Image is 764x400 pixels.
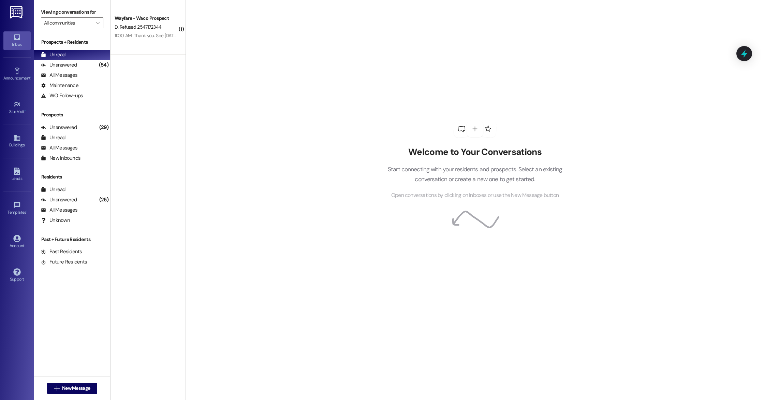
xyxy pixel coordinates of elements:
div: All Messages [41,206,77,214]
div: Prospects + Residents [34,39,110,46]
span: Open conversations by clicking on inboxes or use the New Message button [391,191,559,200]
div: Past + Future Residents [34,236,110,243]
input: All communities [44,17,92,28]
a: Site Visit • [3,99,31,117]
div: Wayfare - Waco Prospect [115,15,178,22]
span: New Message [62,385,90,392]
span: D. Refused 2547172344 [115,24,161,30]
div: All Messages [41,72,77,79]
div: Unanswered [41,196,77,203]
a: Leads [3,166,31,184]
div: Future Residents [41,258,87,266]
div: Unread [41,186,65,193]
div: (54) [97,60,110,70]
a: Buildings [3,132,31,151]
label: Viewing conversations for [41,7,103,17]
a: Account [3,233,31,251]
span: • [30,75,31,80]
div: WO Follow-ups [41,92,83,99]
span: • [26,209,27,214]
div: Maintenance [41,82,78,89]
a: Inbox [3,31,31,50]
div: Past Residents [41,248,82,255]
a: Support [3,266,31,285]
a: Templates • [3,199,31,218]
img: ResiDesk Logo [10,6,24,18]
div: Residents [34,173,110,181]
div: All Messages [41,144,77,152]
h2: Welcome to Your Conversations [377,147,572,158]
button: New Message [47,383,98,394]
div: Unanswered [41,124,77,131]
i:  [54,386,59,391]
span: • [25,108,26,113]
div: Unknown [41,217,70,224]
div: Unread [41,51,65,58]
i:  [96,20,100,26]
div: Unread [41,134,65,141]
div: Prospects [34,111,110,118]
div: Unanswered [41,61,77,69]
div: (29) [98,122,110,133]
p: Start connecting with your residents and prospects. Select an existing conversation or create a n... [377,165,572,184]
div: 11:00 AM: Thank you. See [DATE] afternoon 1:00pm. [PERSON_NAME]. [115,32,250,39]
div: (25) [98,195,110,205]
div: New Inbounds [41,155,80,162]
